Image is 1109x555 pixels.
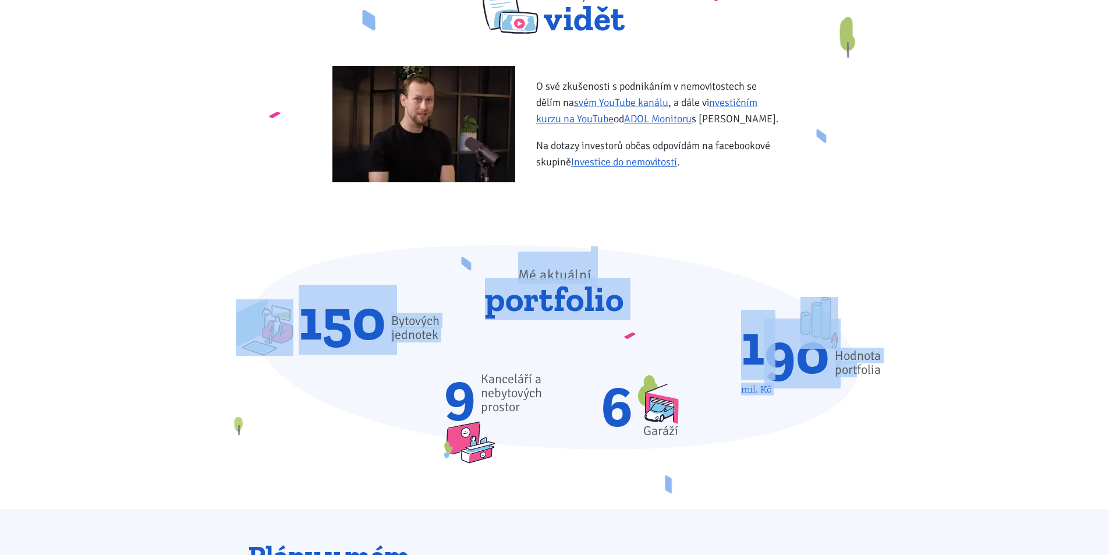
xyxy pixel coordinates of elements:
div: Hodnota portfolia [835,349,881,377]
span: portfolio [485,252,623,314]
span: 150 [299,296,386,343]
div: Garáží [638,424,679,438]
p: Na dotazy investorů občas odpovídám na facebookové skupině . [536,137,782,170]
span: 6 [601,383,633,430]
p: O své zkušenosti s podnikáním v nemovitostech se dělím na , a dále v od s [PERSON_NAME]. [536,78,782,127]
a: Investice do nemovitostí [571,155,677,168]
a: ADOL Monitoru [624,112,692,125]
div: 90 [764,330,830,377]
span: 9 [444,370,476,416]
span: Bytových jednotek [391,314,440,342]
span: Kanceláří a nebytových prostor [481,372,543,414]
div: 1 [741,321,764,368]
span: Mé aktuální [518,266,591,284]
div: mil. Kč [741,385,776,393]
a: svém YouTube kanálu [574,96,668,109]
